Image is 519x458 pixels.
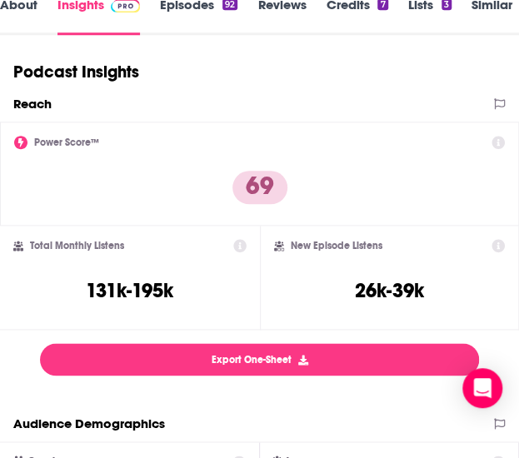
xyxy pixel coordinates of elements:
[355,278,423,303] h3: 26k-39k
[291,240,382,251] h2: New Episode Listens
[232,171,287,204] p: 69
[86,278,173,303] h3: 131k-195k
[34,137,99,148] h2: Power Score™
[13,96,52,112] h2: Reach
[13,62,139,82] h1: Podcast Insights
[40,343,479,376] button: Export One-Sheet
[13,416,165,431] h2: Audience Demographics
[462,368,502,408] div: Open Intercom Messenger
[30,240,124,251] h2: Total Monthly Listens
